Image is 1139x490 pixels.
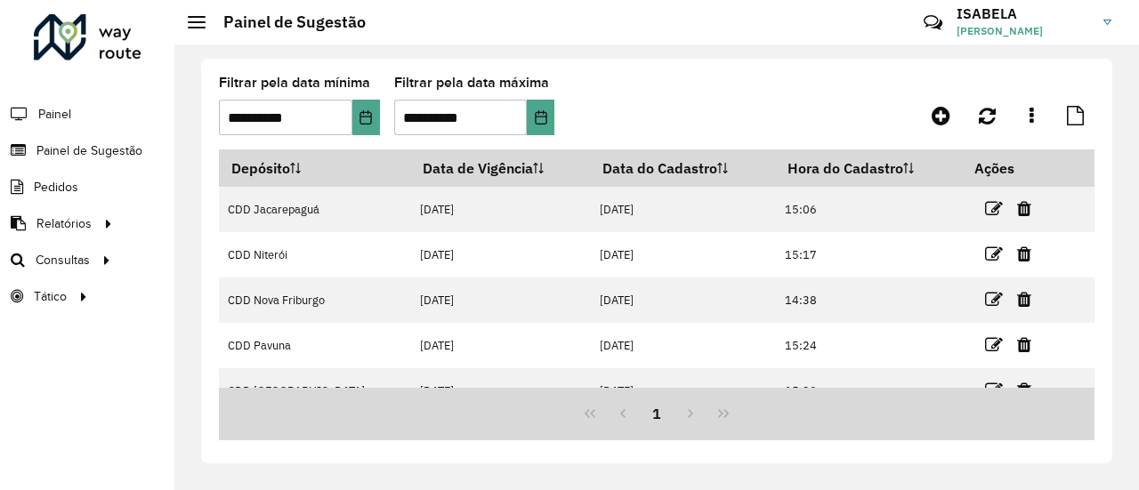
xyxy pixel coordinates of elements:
th: Ações [962,149,1069,187]
h3: ISABELA [957,5,1090,22]
span: [PERSON_NAME] [957,23,1090,39]
td: [DATE] [411,323,591,368]
td: 15:24 [776,323,962,368]
td: CDD Jacarepaguá [219,187,411,232]
td: [DATE] [591,323,776,368]
a: Contato Rápido [914,4,952,42]
td: 15:39 [776,368,962,414]
th: Hora do Cadastro [776,149,962,187]
td: CDD Pavuna [219,323,411,368]
td: [DATE] [591,277,776,323]
td: CDD Niterói [219,232,411,277]
td: [DATE] [591,187,776,232]
span: Pedidos [34,178,78,197]
a: Editar [985,287,1003,311]
a: Editar [985,378,1003,402]
a: Excluir [1017,242,1031,266]
button: Choose Date [352,100,380,135]
td: [DATE] [411,277,591,323]
a: Excluir [1017,287,1031,311]
span: Tático [34,287,67,306]
button: 1 [640,397,674,430]
a: Excluir [1017,378,1031,402]
button: Choose Date [527,100,554,135]
th: Depósito [219,149,411,187]
a: Excluir [1017,197,1031,221]
a: Editar [985,242,1003,266]
td: 15:17 [776,232,962,277]
td: 15:06 [776,187,962,232]
td: [DATE] [411,232,591,277]
span: Painel de Sugestão [36,141,142,160]
td: CDD Nova Friburgo [219,277,411,323]
h2: Painel de Sugestão [206,12,366,32]
th: Data do Cadastro [591,149,776,187]
span: Consultas [36,251,90,269]
td: 14:38 [776,277,962,323]
label: Filtrar pela data mínima [219,72,370,93]
label: Filtrar pela data máxima [394,72,549,93]
td: [DATE] [411,368,591,414]
td: [DATE] [411,187,591,232]
a: Editar [985,197,1003,221]
td: [DATE] [591,232,776,277]
a: Excluir [1017,333,1031,357]
td: CDD [GEOGRAPHIC_DATA] [219,368,411,414]
span: Relatórios [36,214,92,233]
td: [DATE] [591,368,776,414]
th: Data de Vigência [411,149,591,187]
a: Editar [985,333,1003,357]
span: Painel [38,105,71,124]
